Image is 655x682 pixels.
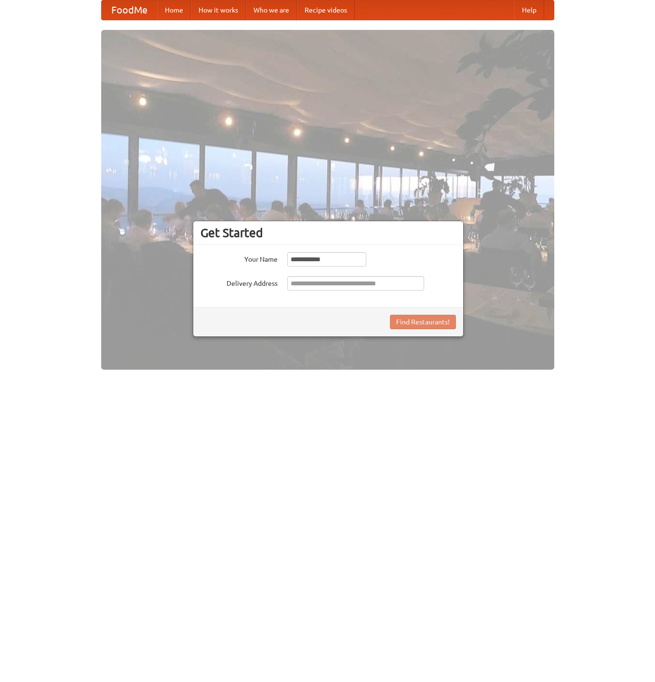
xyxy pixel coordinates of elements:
[201,226,456,240] h3: Get Started
[201,252,278,264] label: Your Name
[157,0,191,20] a: Home
[246,0,297,20] a: Who we are
[201,276,278,288] label: Delivery Address
[191,0,246,20] a: How it works
[390,315,456,329] button: Find Restaurants!
[514,0,544,20] a: Help
[297,0,355,20] a: Recipe videos
[102,0,157,20] a: FoodMe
